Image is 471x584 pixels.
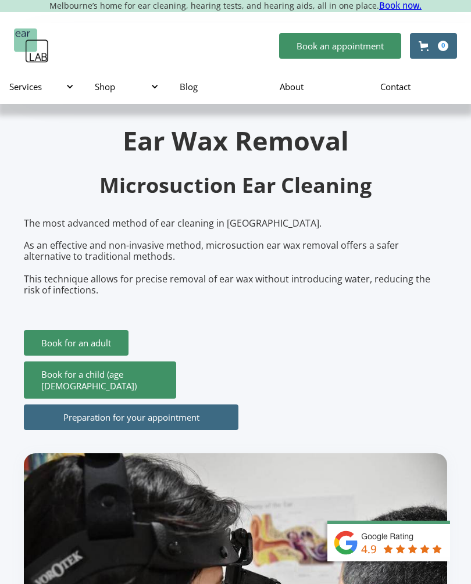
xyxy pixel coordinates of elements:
[24,218,447,296] p: The most advanced method of ear cleaning in [GEOGRAPHIC_DATA]. As an effective and non-invasive m...
[24,361,176,399] a: Book for a child (age [DEMOGRAPHIC_DATA])
[279,33,401,59] a: Book an appointment
[24,330,129,356] a: Book for an adult
[24,127,447,153] h1: Ear Wax Removal
[85,69,170,104] div: Shop
[170,70,270,103] a: Blog
[24,404,238,430] a: Preparation for your appointment
[371,70,471,103] a: Contact
[14,28,49,63] a: home
[95,81,156,92] div: Shop
[9,81,71,92] div: Services
[270,70,370,103] a: About
[24,172,447,199] h2: Microsuction Ear Cleaning
[410,33,457,59] a: Open cart
[438,41,448,51] div: 0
